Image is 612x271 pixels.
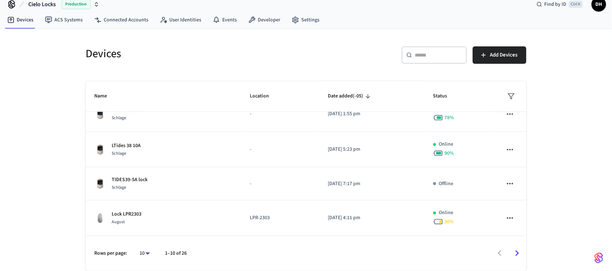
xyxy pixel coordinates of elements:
[165,250,187,257] p: 1–10 of 26
[136,248,153,259] div: 10
[328,146,416,153] p: [DATE] 5:23 pm
[439,180,454,188] p: Offline
[86,46,302,61] h5: Devices
[445,114,454,121] span: 78 %
[250,91,278,102] span: Location
[94,108,106,120] img: Schlage Sense Smart Deadbolt with Camelot Trim, Front
[243,13,286,26] a: Developer
[39,13,88,26] a: ACS Systems
[250,110,310,118] p: -
[207,13,243,26] a: Events
[328,214,416,222] p: [DATE] 4:11 pm
[112,115,126,121] span: Schlage
[509,245,526,262] button: Go to next page
[433,91,457,102] span: Status
[328,180,416,188] p: [DATE] 7:17 pm
[94,178,106,189] img: Schlage Sense Smart Deadbolt with Camelot Trim, Front
[490,50,518,60] span: Add Devices
[88,13,154,26] a: Connected Accounts
[473,46,526,64] button: Add Devices
[112,210,141,218] p: Lock LPR2303
[439,209,454,217] p: Online
[1,13,39,26] a: Devices
[569,1,583,8] span: Ctrl K
[445,150,454,157] span: 90 %
[112,150,126,157] span: Schlage
[94,91,116,102] span: Name
[250,146,310,153] p: -
[112,219,125,225] span: August
[595,252,603,264] img: SeamLogoGradient.69752ec5.svg
[545,1,567,8] span: Find by ID
[328,91,373,102] span: Date added(-05)
[154,13,207,26] a: User Identities
[328,110,416,118] p: [DATE] 1:55 pm
[112,184,126,191] span: Schlage
[112,142,141,150] p: LTides 38 10A
[112,176,148,184] p: TIDES39-5A lock
[250,180,310,188] p: -
[286,13,325,26] a: Settings
[94,212,106,224] img: August Wifi Smart Lock 3rd Gen, Silver, Front
[445,218,454,225] span: 30 %
[94,144,106,155] img: Schlage Sense Smart Deadbolt with Camelot Trim, Front
[439,141,454,148] p: Online
[250,214,310,222] p: LPR-2303
[94,250,127,257] p: Rows per page:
